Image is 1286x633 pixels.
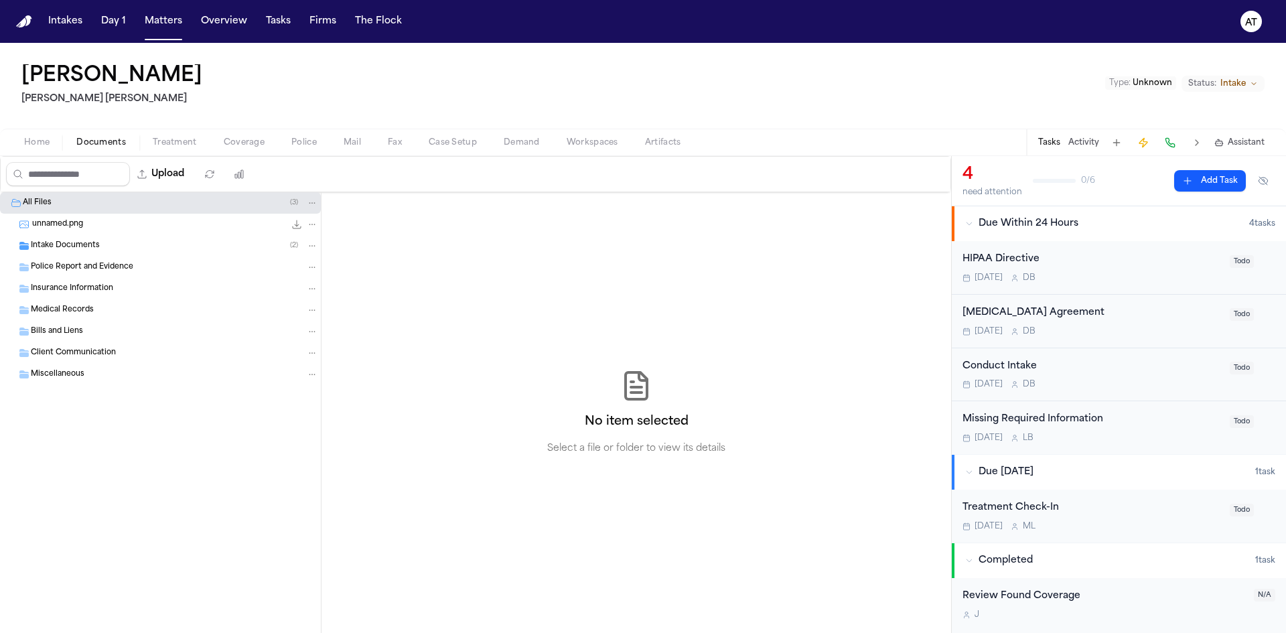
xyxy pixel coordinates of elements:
[388,137,402,148] span: Fax
[979,217,1078,230] span: Due Within 24 Hours
[1081,175,1095,186] span: 0 / 6
[291,137,317,148] span: Police
[1038,137,1060,148] button: Tasks
[1174,170,1246,192] button: Add Task
[1023,521,1035,532] span: M L
[962,412,1222,427] div: Missing Required Information
[1023,273,1035,283] span: D B
[952,206,1286,241] button: Due Within 24 Hours4tasks
[975,273,1003,283] span: [DATE]
[31,326,83,338] span: Bills and Liens
[1107,133,1126,152] button: Add Task
[952,490,1286,543] div: Open task: Treatment Check-In
[1254,589,1275,602] span: N/A
[1109,79,1131,87] span: Type :
[952,543,1286,578] button: Completed1task
[504,137,540,148] span: Demand
[21,64,202,88] button: Edit matter name
[304,9,342,33] button: Firms
[1220,78,1246,89] span: Intake
[43,9,88,33] button: Intakes
[952,455,1286,490] button: Due [DATE]1task
[1251,170,1275,192] button: Hide completed tasks (⌘⇧H)
[1255,467,1275,478] span: 1 task
[975,433,1003,443] span: [DATE]
[962,164,1022,186] div: 4
[1228,137,1265,148] span: Assistant
[962,305,1222,321] div: [MEDICAL_DATA] Agreement
[962,252,1222,267] div: HIPAA Directive
[1255,555,1275,566] span: 1 task
[429,137,477,148] span: Case Setup
[1023,379,1035,390] span: D B
[962,500,1222,516] div: Treatment Check-In
[24,137,50,148] span: Home
[31,240,100,252] span: Intake Documents
[130,162,192,186] button: Upload
[975,326,1003,337] span: [DATE]
[16,15,32,28] img: Finch Logo
[952,401,1286,454] div: Open task: Missing Required Information
[32,219,83,230] span: unnamed.png
[290,218,303,231] button: Download unnamed.png
[952,241,1286,295] div: Open task: HIPAA Directive
[76,137,126,148] span: Documents
[31,283,113,295] span: Insurance Information
[1230,504,1254,516] span: Todo
[952,348,1286,402] div: Open task: Conduct Intake
[196,9,253,33] button: Overview
[1133,79,1172,87] span: Unknown
[16,15,32,28] a: Home
[23,198,52,209] span: All Files
[979,554,1033,567] span: Completed
[1105,76,1176,90] button: Edit Type: Unknown
[1230,308,1254,321] span: Todo
[31,305,94,316] span: Medical Records
[547,442,725,455] p: Select a file or folder to view its details
[975,379,1003,390] span: [DATE]
[1214,137,1265,148] button: Assistant
[1068,137,1099,148] button: Activity
[979,466,1033,479] span: Due [DATE]
[1230,362,1254,374] span: Todo
[31,348,116,359] span: Client Communication
[952,295,1286,348] div: Open task: Retainer Agreement
[1182,76,1265,92] button: Change status from Intake
[1023,433,1033,443] span: L B
[1230,415,1254,428] span: Todo
[21,64,202,88] h1: [PERSON_NAME]
[224,137,265,148] span: Coverage
[31,262,133,273] span: Police Report and Evidence
[31,369,84,380] span: Miscellaneous
[96,9,131,33] button: Day 1
[153,137,197,148] span: Treatment
[962,359,1222,374] div: Conduct Intake
[645,137,681,148] span: Artifacts
[1161,133,1180,152] button: Make a Call
[567,137,618,148] span: Workspaces
[344,137,361,148] span: Mail
[1023,326,1035,337] span: D B
[1134,133,1153,152] button: Create Immediate Task
[1188,78,1216,89] span: Status:
[952,578,1286,631] div: Open task: Review Found Coverage
[962,589,1246,604] div: Review Found Coverage
[261,9,296,33] button: Tasks
[585,413,689,431] h2: No item selected
[21,91,208,107] h2: [PERSON_NAME] [PERSON_NAME]
[290,199,298,206] span: ( 3 )
[975,610,979,620] span: J
[1249,218,1275,229] span: 4 task s
[350,9,407,33] button: The Flock
[975,521,1003,532] span: [DATE]
[290,242,298,249] span: ( 2 )
[139,9,188,33] button: Matters
[6,162,130,186] input: Search files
